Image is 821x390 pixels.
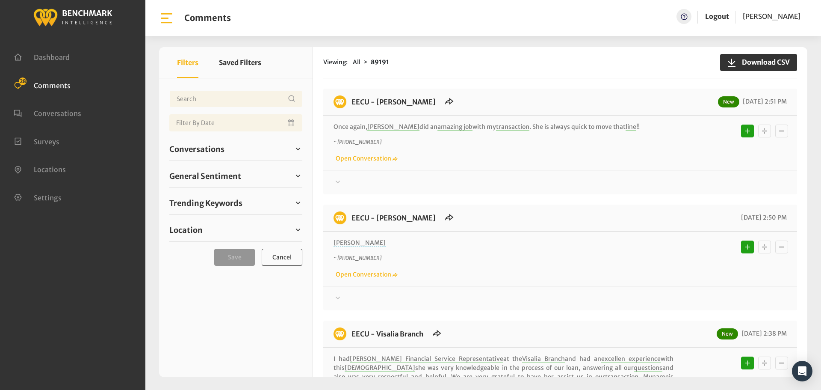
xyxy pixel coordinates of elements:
span: name [652,373,669,381]
h6: EECU - Selma Branch [346,211,441,224]
span: 28 [19,77,27,85]
h6: EECU - Visalia Branch [346,327,428,340]
a: Trending Keywords [169,196,302,209]
span: Comments [34,81,71,89]
span: [PERSON_NAME] [367,123,419,131]
span: Visalia Branch [522,355,565,363]
span: [PERSON_NAME] Financial Service Representative [350,355,503,363]
span: [DEMOGRAPHIC_DATA] [345,364,415,372]
button: Download CSV [720,54,797,71]
a: Location [169,223,302,236]
span: transaction [605,373,638,381]
a: Open Conversation [334,271,398,278]
div: Basic example [739,354,790,372]
p: Once again, did an with my . She is always quick to move that !! [334,122,673,131]
a: EECU - [PERSON_NAME] [351,214,436,222]
span: Location [169,224,203,236]
button: Filters [177,47,198,78]
h6: EECU - Selma Branch [346,95,441,108]
a: Open Conversation [334,155,398,162]
span: Viewing: [323,58,348,67]
span: Surveys [34,137,59,146]
a: Surveys [14,137,59,145]
a: Comments 28 [14,80,71,89]
a: EECU - [PERSON_NAME] [351,98,436,106]
span: line [626,123,636,131]
h1: Comments [184,13,231,23]
a: Locations [14,164,66,173]
i: ~ [PHONE_NUMBER] [334,139,381,145]
a: Logout [705,9,729,24]
span: [PERSON_NAME] [334,239,386,247]
span: [PERSON_NAME] [743,12,800,21]
button: Open Calendar [286,114,297,131]
span: New [718,96,739,107]
input: Username [169,90,302,107]
a: Dashboard [14,52,70,61]
span: Download CSV [737,57,790,67]
img: benchmark [334,327,346,340]
i: ~ [PHONE_NUMBER] [334,255,381,261]
img: benchmark [334,211,346,224]
span: Dashboard [34,53,70,62]
button: Saved Filters [219,47,261,78]
span: Trending Keywords [169,197,242,209]
button: Cancel [262,249,302,266]
span: Conversations [34,109,81,118]
a: Conversations [169,143,302,155]
a: Conversations [14,108,81,117]
span: questions [634,364,662,372]
span: Conversations [169,143,224,155]
div: Basic example [739,238,790,256]
span: Locations [34,165,66,174]
span: excellen experience [601,355,661,363]
span: [DATE] 2:38 PM [739,330,787,337]
a: Logout [705,12,729,21]
strong: 89191 [371,58,389,66]
a: EECU - Visalia Branch [351,330,423,338]
span: transaction [496,123,529,131]
img: bar [159,11,174,26]
img: benchmark [334,95,346,108]
a: General Sentiment [169,170,302,182]
div: Basic example [739,122,790,140]
span: All [353,58,360,66]
span: amazing job [437,123,473,131]
span: [DATE] 2:50 PM [739,214,787,221]
a: Settings [14,193,62,201]
span: New [717,328,738,339]
a: [PERSON_NAME] [743,9,800,24]
input: Date range input field [169,114,302,131]
span: General Sentiment [169,170,241,182]
span: [DATE] 2:51 PM [741,98,787,105]
span: Settings [34,193,62,202]
div: Open Intercom Messenger [792,361,812,381]
img: benchmark [33,6,112,27]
